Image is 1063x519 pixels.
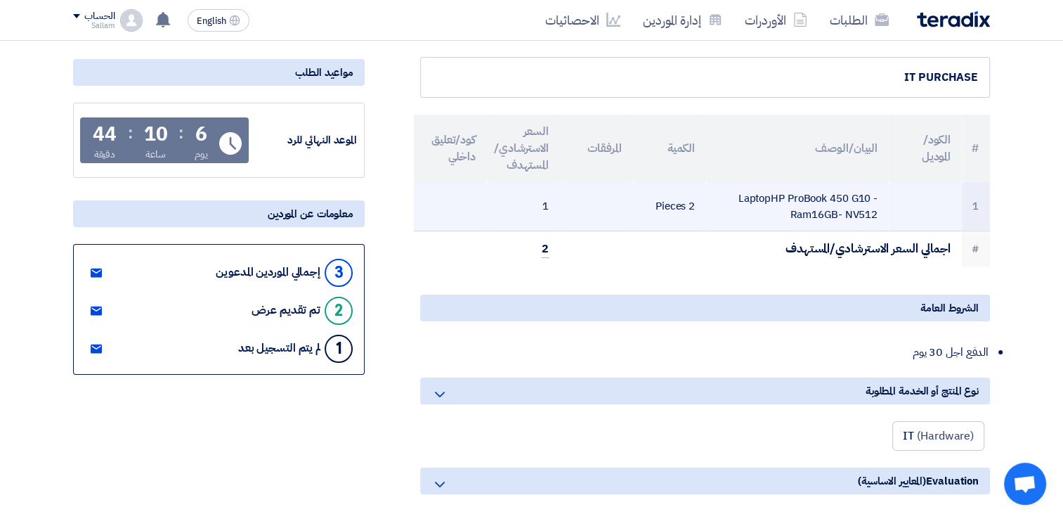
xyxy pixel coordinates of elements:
span: نوع المنتج أو الخدمة المطلوبة [866,383,979,399]
img: Teradix logo [917,11,990,27]
th: كود/تعليق داخلي [414,115,487,182]
a: الأوردرات [733,4,819,37]
div: : [128,120,133,146]
span: English [197,16,226,26]
td: اجمالي السعر الاسترشادي/المستهدف [560,231,962,267]
th: المرفقات [560,115,633,182]
td: 1 [962,182,990,231]
div: معلومات عن الموردين [73,200,365,227]
div: Sallam [73,22,115,30]
th: السعر الاسترشادي/المستهدف [487,115,560,182]
li: الدفع اجل 30 يوم [434,338,990,366]
span: (المعايير الاساسية) [858,473,926,489]
th: # [962,115,990,182]
div: 10 [144,124,168,144]
td: # [962,231,990,267]
span: IT [903,428,914,444]
span: 2 [542,241,549,258]
div: Open chat [1004,463,1046,505]
a: الاحصائيات [534,4,632,37]
td: LaptopHP ProBook 450 G10 -Ram16GB- NV512 [706,182,889,231]
td: 2 Pieces [633,182,706,231]
div: مواعيد الطلب [73,59,365,86]
div: إجمالي الموردين المدعوين [216,266,320,279]
a: إدارة الموردين [632,4,733,37]
div: يوم [195,147,208,162]
div: 44 [93,124,117,144]
div: IT PURCHASE [432,69,978,86]
div: 3 [325,259,353,287]
div: 2 [325,297,353,325]
th: الكمية [633,115,706,182]
span: الشروط العامة [920,300,979,316]
button: English [188,9,249,32]
td: 1 [487,182,560,231]
th: الكود/الموديل [889,115,962,182]
div: الحساب [84,11,115,23]
div: دقيقة [94,147,116,162]
div: تم تقديم عرض [252,304,320,317]
th: البيان/الوصف [706,115,889,182]
div: ساعة [145,147,166,162]
div: 1 [325,335,353,363]
div: الموعد النهائي للرد [252,132,357,148]
a: الطلبات [819,4,900,37]
div: 6 [195,124,207,144]
span: Evaluation [926,473,979,489]
div: لم يتم التسجيل بعد [238,342,320,355]
img: profile_test.png [120,9,143,32]
span: (Hardware) [917,428,974,444]
div: : [178,120,183,146]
